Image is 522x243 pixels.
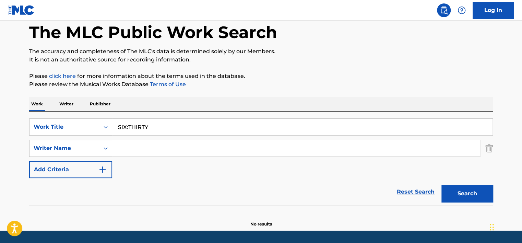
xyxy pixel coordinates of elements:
[29,97,45,111] p: Work
[88,97,112,111] p: Publisher
[393,184,438,199] a: Reset Search
[29,47,493,56] p: The accuracy and completeness of The MLC's data is determined solely by our Members.
[455,3,468,17] div: Help
[29,22,277,43] h1: The MLC Public Work Search
[29,72,493,80] p: Please for more information about the terms used in the database.
[57,97,75,111] p: Writer
[250,213,272,227] p: No results
[8,5,35,15] img: MLC Logo
[29,161,112,178] button: Add Criteria
[488,210,522,243] iframe: Chat Widget
[98,165,107,174] img: 9d2ae6d4665cec9f34b9.svg
[458,6,466,14] img: help
[34,144,95,152] div: Writer Name
[437,3,451,17] a: Public Search
[29,56,493,64] p: It is not an authoritative source for recording information.
[490,217,494,238] div: টেনে আনুন
[34,123,95,131] div: Work Title
[440,6,448,14] img: search
[441,185,493,202] button: Search
[473,2,514,19] a: Log In
[49,73,76,79] a: click here
[485,140,493,157] img: Delete Criterion
[29,118,493,206] form: Search Form
[149,81,186,88] a: Terms of Use
[29,80,493,89] p: Please review the Musical Works Database
[488,210,522,243] div: চ্যাট উইজেট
